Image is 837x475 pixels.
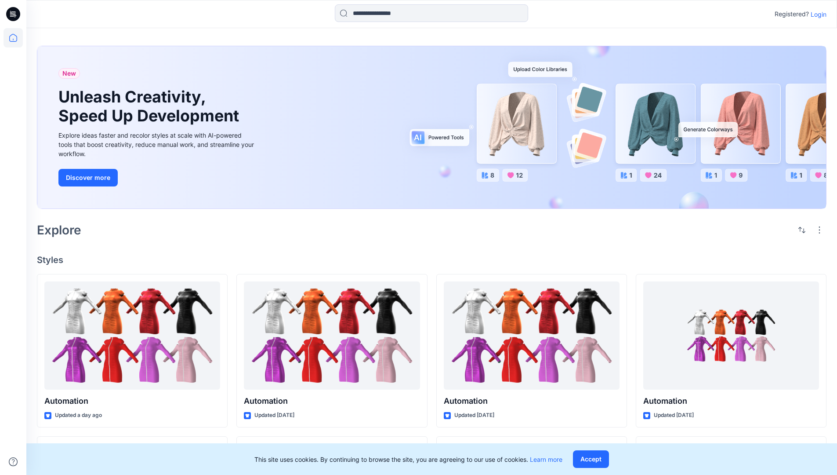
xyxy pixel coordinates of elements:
[654,411,694,420] p: Updated [DATE]
[254,411,294,420] p: Updated [DATE]
[244,281,420,390] a: Automation
[254,455,562,464] p: This site uses cookies. By continuing to browse the site, you are agreeing to our use of cookies.
[37,223,81,237] h2: Explore
[775,9,809,19] p: Registered?
[444,395,620,407] p: Automation
[58,88,243,125] h1: Unleash Creativity, Speed Up Development
[37,255,826,265] h4: Styles
[58,131,256,158] div: Explore ideas faster and recolor styles at scale with AI-powered tools that boost creativity, red...
[643,395,819,407] p: Automation
[811,10,826,19] p: Login
[643,281,819,390] a: Automation
[44,395,220,407] p: Automation
[454,411,494,420] p: Updated [DATE]
[62,68,76,79] span: New
[573,450,609,468] button: Accept
[530,456,562,463] a: Learn more
[44,281,220,390] a: Automation
[55,411,102,420] p: Updated a day ago
[444,281,620,390] a: Automation
[58,169,118,186] button: Discover more
[58,169,256,186] a: Discover more
[244,395,420,407] p: Automation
